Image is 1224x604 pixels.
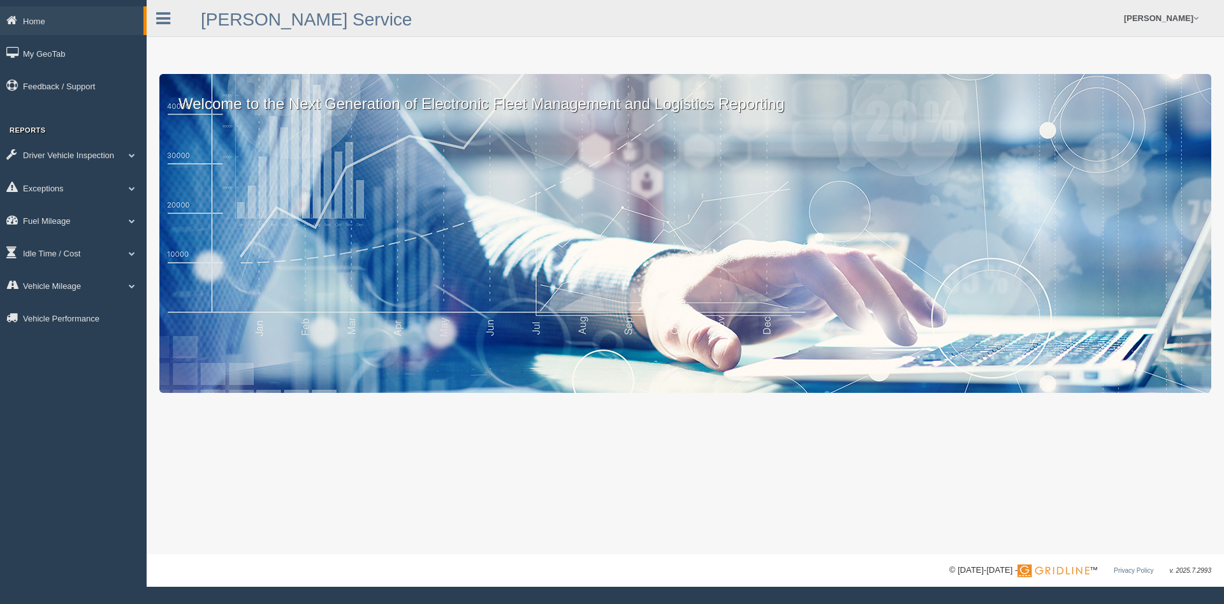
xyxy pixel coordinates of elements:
span: v. 2025.7.2993 [1170,567,1211,574]
p: Welcome to the Next Generation of Electronic Fleet Management and Logistics Reporting [159,74,1211,115]
img: Gridline [1017,564,1089,577]
a: [PERSON_NAME] Service [201,10,412,29]
a: Privacy Policy [1114,567,1153,574]
div: © [DATE]-[DATE] - ™ [949,564,1211,577]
